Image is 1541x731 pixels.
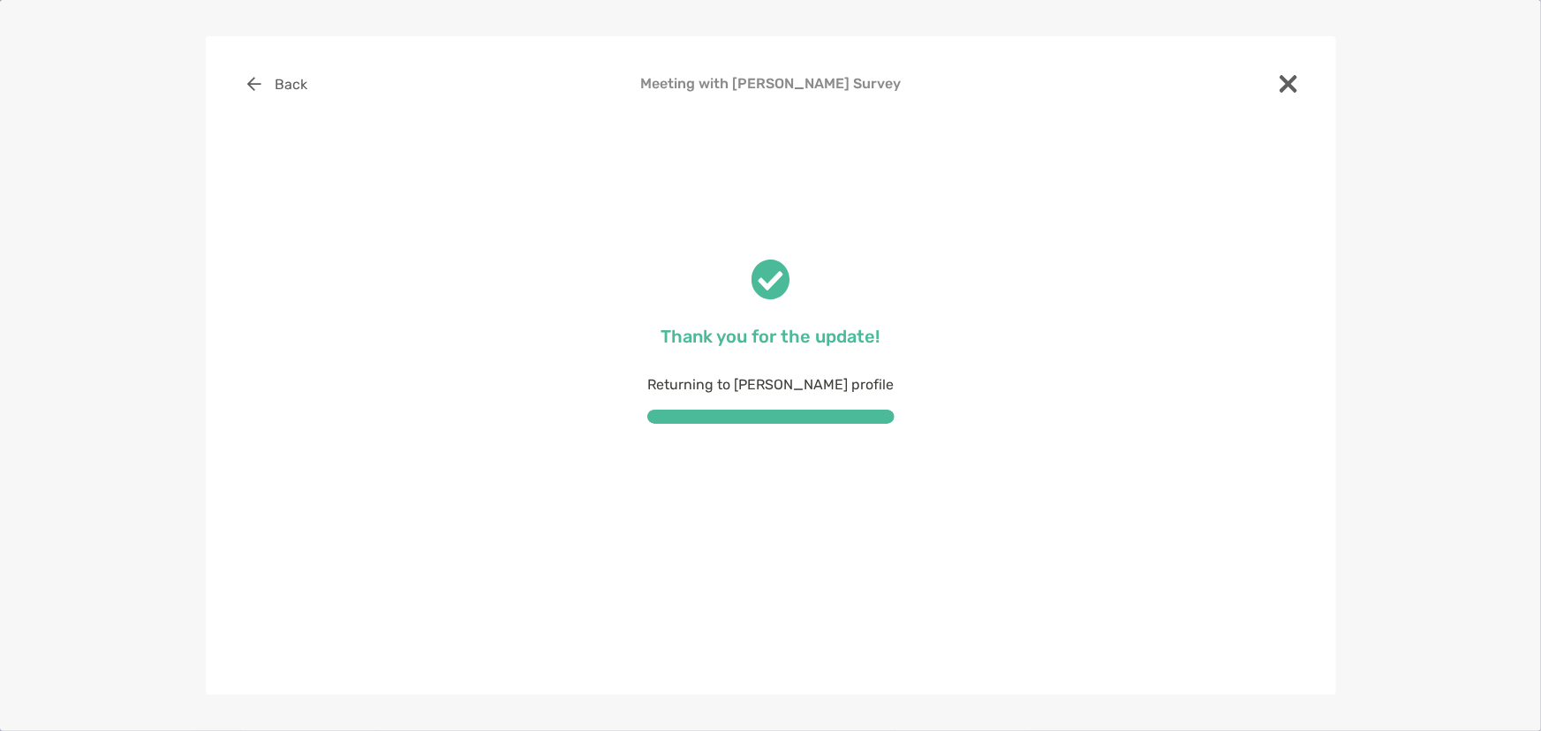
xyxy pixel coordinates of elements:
[647,373,895,396] p: Returning to [PERSON_NAME] profile
[752,260,790,300] img: check success
[647,326,895,348] p: Thank you for the update!
[234,75,1308,92] h4: Meeting with [PERSON_NAME] Survey
[234,64,321,103] button: Back
[247,77,261,91] img: button icon
[1280,75,1297,93] img: close modal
